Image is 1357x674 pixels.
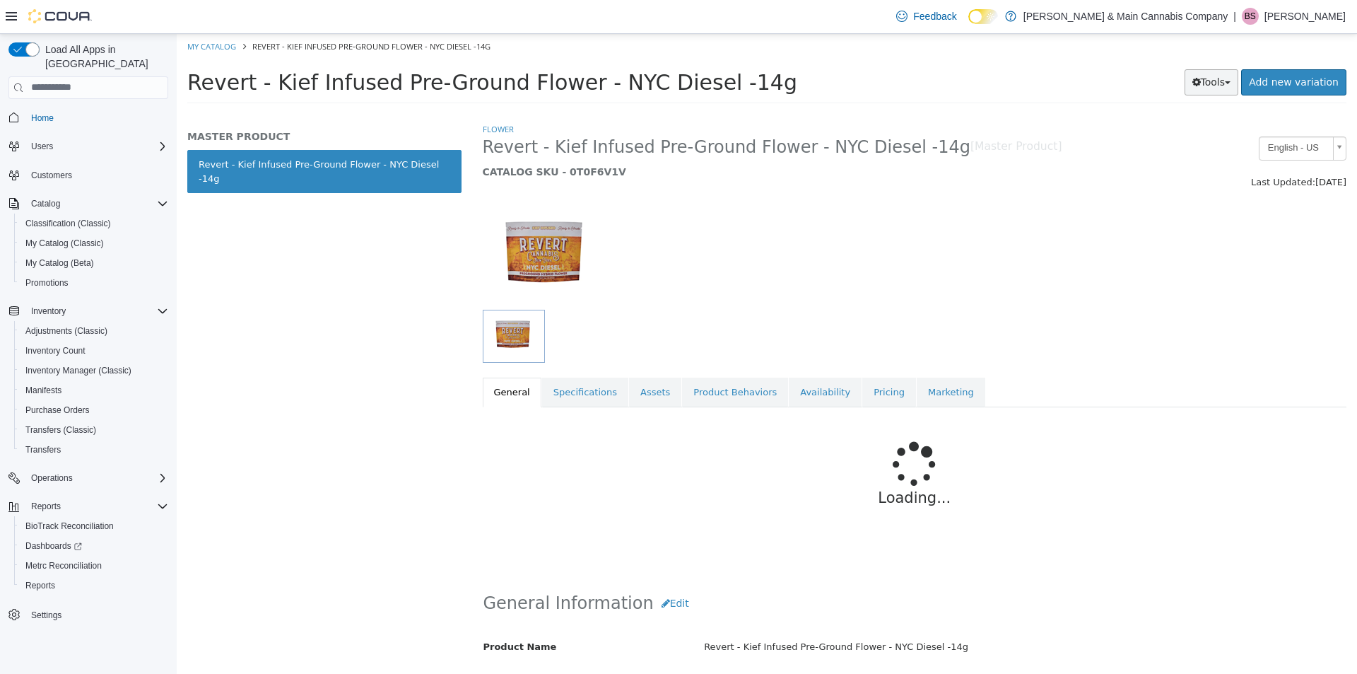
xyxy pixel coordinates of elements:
[25,405,90,416] span: Purchase Orders
[20,342,168,359] span: Inventory Count
[20,402,95,419] a: Purchase Orders
[14,556,174,576] button: Metrc Reconciliation
[1023,8,1228,25] p: [PERSON_NAME] & Main Cannabis Company
[20,422,168,438] span: Transfers (Classic)
[28,9,92,23] img: Cova
[306,132,948,144] h5: CATALOG SKU - 0T0F6V1V
[40,42,168,71] span: Load All Apps in [GEOGRAPHIC_DATA]
[20,255,168,272] span: My Catalog (Beta)
[20,215,117,232] a: Classification (Classic)
[25,110,59,127] a: Home
[11,96,285,109] h5: MASTER PRODUCT
[11,36,621,61] span: Revert - Kief Infused Pre-Ground Flower - NYC Diesel -14g
[20,235,110,252] a: My Catalog (Classic)
[1242,8,1259,25] div: Barton Swan
[1083,103,1151,125] span: English - US
[25,325,107,337] span: Adjustments (Classic)
[517,637,1180,661] div: < empty >
[452,344,505,373] a: Assets
[25,607,67,624] a: Settings
[968,9,998,24] input: Dark Mode
[14,361,174,380] button: Inventory Manager (Classic)
[20,362,137,379] a: Inventory Manager (Classic)
[25,195,66,212] button: Catalog
[14,536,174,556] a: Dashboards
[25,424,96,436] span: Transfers (Classic)
[8,102,168,662] nav: Complex example
[25,521,114,532] span: BioTrack Reconciliation
[20,235,168,252] span: My Catalog (Classic)
[20,402,168,419] span: Purchase Orders
[25,166,168,184] span: Customers
[1245,8,1256,25] span: BS
[25,470,78,487] button: Operations
[1008,35,1062,62] button: Tools
[25,218,111,229] span: Classification (Classic)
[25,138,168,155] span: Users
[11,116,285,159] a: Revert - Kief Infused Pre-Ground Flower - NYC Diesel -14g
[25,345,86,356] span: Inventory Count
[31,610,61,621] span: Settings
[25,277,69,289] span: Promotions
[686,344,739,373] a: Pricing
[20,255,100,272] a: My Catalog (Beta)
[14,321,174,341] button: Adjustments (Classic)
[11,7,59,18] a: My Catalog
[25,365,131,376] span: Inventory Manager (Classic)
[25,580,55,591] span: Reports
[3,301,174,321] button: Inventory
[31,472,73,484] span: Operations
[1233,8,1236,25] p: |
[365,344,452,373] a: Specifications
[20,274,74,291] a: Promotions
[20,215,168,232] span: Classification (Classic)
[31,141,53,152] span: Users
[20,323,168,339] span: Adjustments (Classic)
[14,420,174,440] button: Transfers (Classic)
[348,453,1128,476] p: Loading...
[14,516,174,536] button: BioTrack Reconciliation
[14,400,174,420] button: Purchase Orders
[794,108,886,119] small: [Master Product]
[612,344,685,373] a: Availability
[25,195,168,212] span: Catalog
[20,382,67,399] a: Manifests
[25,540,82,552] span: Dashboards
[1082,103,1170,127] a: English - US
[740,344,809,373] a: Marketing
[14,440,174,460] button: Transfers
[20,441,168,458] span: Transfers
[25,444,61,455] span: Transfers
[307,608,380,618] span: Product Name
[25,138,59,155] button: Users
[20,382,168,399] span: Manifests
[31,112,54,124] span: Home
[14,576,174,595] button: Reports
[20,441,66,458] a: Transfers
[20,557,107,574] a: Metrc Reconciliation
[3,165,174,185] button: Customers
[1074,143,1139,153] span: Last Updated:
[1064,35,1170,62] a: Add new variation
[20,518,119,535] a: BioTrack Reconciliation
[306,90,337,100] a: Flower
[517,601,1180,626] div: Revert - Kief Infused Pre-Ground Flower - NYC Diesel -14g
[25,303,71,320] button: Inventory
[25,385,61,396] span: Manifests
[1139,143,1170,153] span: [DATE]
[3,136,174,156] button: Users
[25,560,102,571] span: Metrc Reconciliation
[14,341,174,361] button: Inventory Count
[891,2,962,30] a: Feedback
[968,24,969,25] span: Dark Mode
[306,170,433,276] img: 150
[31,501,61,512] span: Reports
[31,198,60,209] span: Catalog
[25,605,168,623] span: Settings
[25,498,66,515] button: Reports
[1264,8,1346,25] p: [PERSON_NAME]
[14,380,174,400] button: Manifests
[913,9,956,23] span: Feedback
[20,323,113,339] a: Adjustments (Classic)
[14,233,174,253] button: My Catalog (Classic)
